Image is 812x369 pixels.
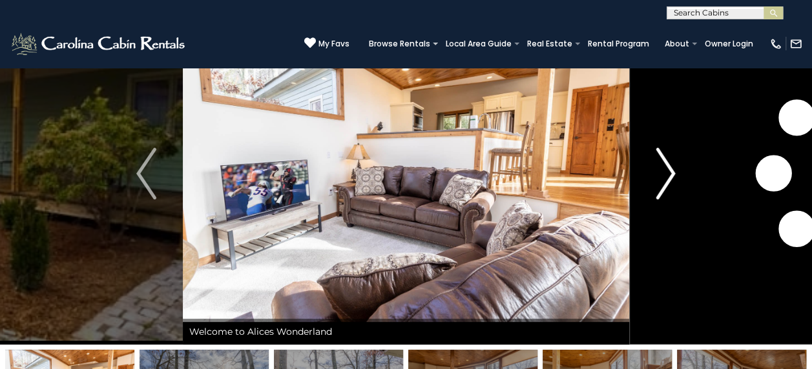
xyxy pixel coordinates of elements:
a: My Favs [304,37,349,50]
img: White-1-2.png [10,31,189,57]
button: Previous [110,3,182,344]
span: My Favs [318,38,349,50]
a: Owner Login [698,35,760,53]
a: Rental Program [581,35,656,53]
img: arrow [656,148,675,199]
button: Next [629,3,702,344]
a: Local Area Guide [439,35,518,53]
img: phone-regular-white.png [769,37,782,50]
a: Browse Rentals [362,35,437,53]
a: About [658,35,696,53]
a: Real Estate [521,35,579,53]
img: mail-regular-white.png [789,37,802,50]
div: Welcome to Alices Wonderland [183,319,629,344]
img: arrow [136,148,156,199]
